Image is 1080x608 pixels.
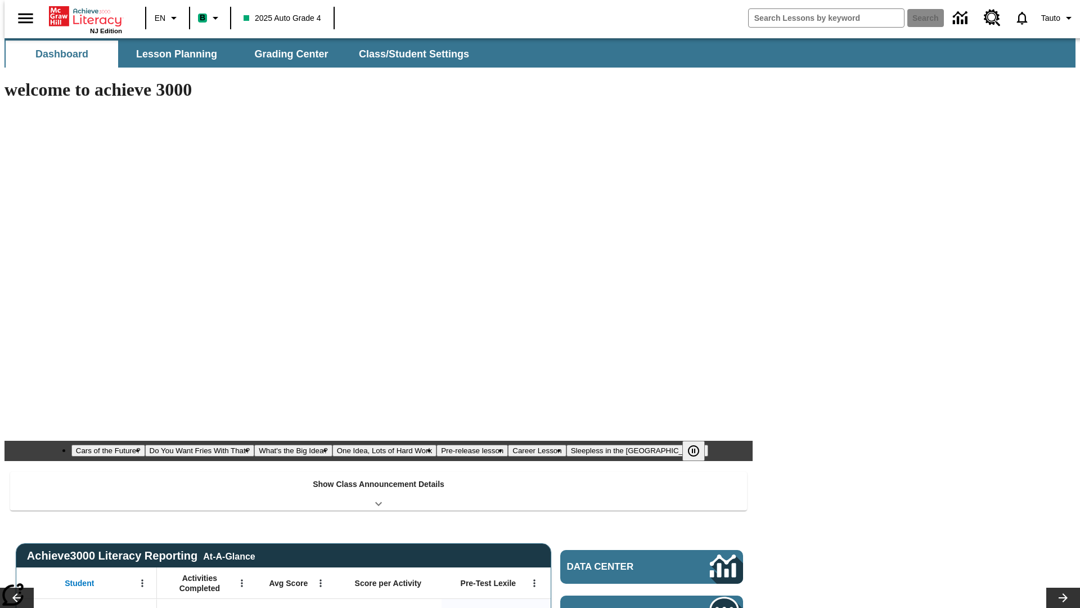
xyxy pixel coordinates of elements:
[193,8,227,28] button: Boost Class color is mint green. Change class color
[355,578,422,588] span: Score per Activity
[65,578,94,588] span: Student
[560,550,743,584] a: Data Center
[4,79,753,100] h1: welcome to achieve 3000
[682,441,705,461] button: Pause
[120,41,233,68] button: Lesson Planning
[233,575,250,592] button: Open Menu
[150,8,186,28] button: Language: EN, Select a language
[526,575,543,592] button: Open Menu
[244,12,321,24] span: 2025 Auto Grade 4
[155,12,165,24] span: EN
[27,549,255,562] span: Achieve3000 Literacy Reporting
[35,48,88,61] span: Dashboard
[200,11,205,25] span: B
[1007,3,1037,33] a: Notifications
[1037,8,1080,28] button: Profile/Settings
[254,445,332,457] button: Slide 3 What's the Big Idea?
[567,561,672,573] span: Data Center
[134,575,151,592] button: Open Menu
[350,41,478,68] button: Class/Student Settings
[49,5,122,28] a: Home
[436,445,508,457] button: Slide 5 Pre-release lesson
[1041,12,1060,24] span: Tauto
[136,48,217,61] span: Lesson Planning
[313,479,444,490] p: Show Class Announcement Details
[332,445,436,457] button: Slide 4 One Idea, Lots of Hard Work
[145,445,255,457] button: Slide 2 Do You Want Fries With That?
[254,48,328,61] span: Grading Center
[269,578,308,588] span: Avg Score
[4,38,1075,68] div: SubNavbar
[359,48,469,61] span: Class/Student Settings
[946,3,977,34] a: Data Center
[566,445,709,457] button: Slide 7 Sleepless in the Animal Kingdom
[90,28,122,34] span: NJ Edition
[682,441,716,461] div: Pause
[749,9,904,27] input: search field
[49,4,122,34] div: Home
[4,41,479,68] div: SubNavbar
[977,3,1007,33] a: Resource Center, Will open in new tab
[203,549,255,562] div: At-A-Glance
[312,575,329,592] button: Open Menu
[508,445,566,457] button: Slide 6 Career Lesson
[461,578,516,588] span: Pre-Test Lexile
[163,573,237,593] span: Activities Completed
[1046,588,1080,608] button: Lesson carousel, Next
[71,445,145,457] button: Slide 1 Cars of the Future?
[235,41,348,68] button: Grading Center
[6,41,118,68] button: Dashboard
[9,2,42,35] button: Open side menu
[10,472,747,511] div: Show Class Announcement Details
